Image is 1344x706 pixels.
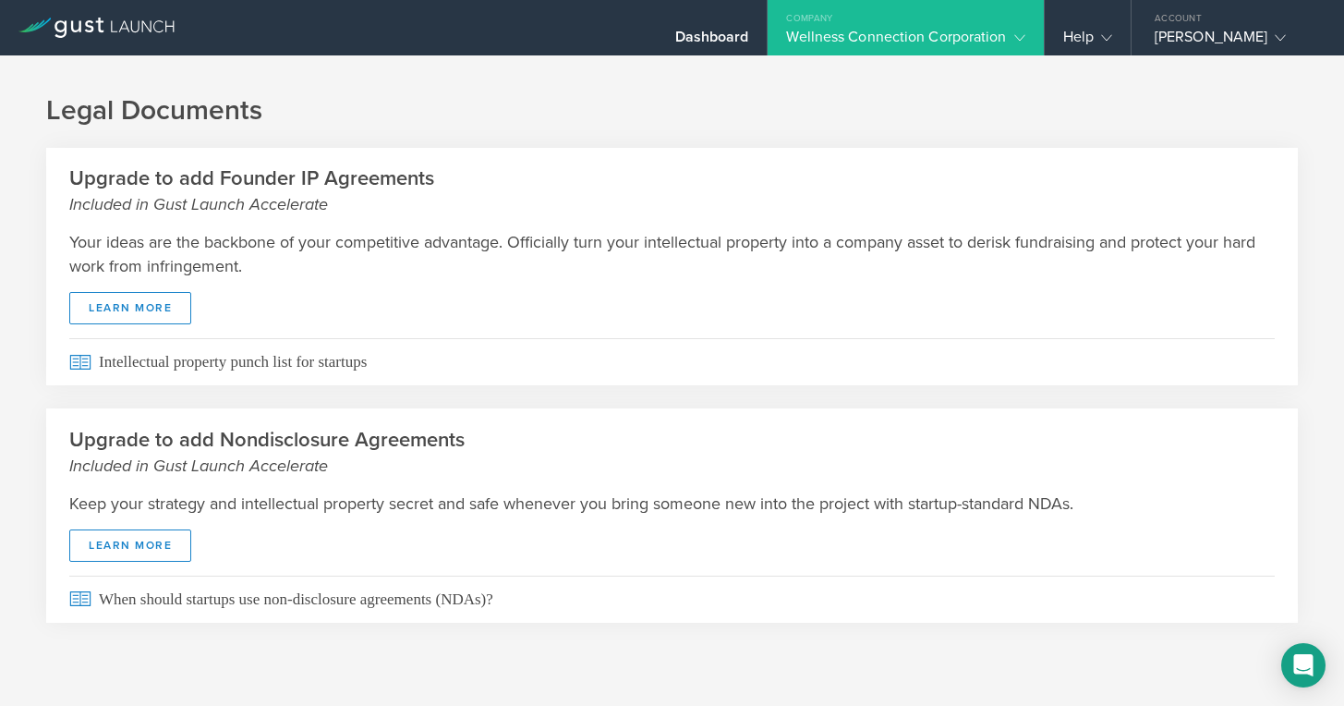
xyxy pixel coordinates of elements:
div: [PERSON_NAME] [1155,28,1312,55]
div: Help [1063,28,1112,55]
small: Included in Gust Launch Accelerate [69,192,1275,216]
h1: Legal Documents [46,92,1298,129]
h2: Upgrade to add Nondisclosure Agreements [69,427,1275,478]
a: Learn More [69,292,191,324]
a: When should startups use non-disclosure agreements (NDAs)? [46,576,1298,623]
a: Intellectual property punch list for startups [46,338,1298,385]
small: Included in Gust Launch Accelerate [69,454,1275,478]
p: Your ideas are the backbone of your competitive advantage. Officially turn your intellectual prop... [69,230,1275,278]
h2: Upgrade to add Founder IP Agreements [69,165,1275,216]
div: Wellness Connection Corporation [786,28,1024,55]
span: When should startups use non-disclosure agreements (NDAs)? [69,576,1275,623]
div: Dashboard [675,28,749,55]
span: Intellectual property punch list for startups [69,338,1275,385]
p: Keep your strategy and intellectual property secret and safe whenever you bring someone new into ... [69,492,1275,516]
a: Learn More [69,529,191,562]
div: Open Intercom Messenger [1281,643,1326,688]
